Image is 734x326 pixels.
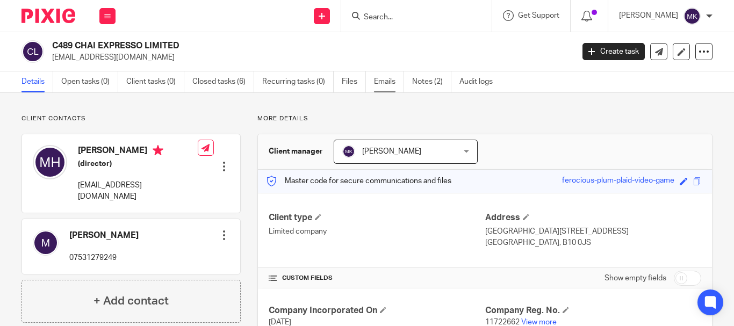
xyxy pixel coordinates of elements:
[257,114,713,123] p: More details
[21,71,53,92] a: Details
[485,237,701,248] p: [GEOGRAPHIC_DATA], B10 0JS
[266,176,451,186] p: Master code for secure communications and files
[52,52,566,63] p: [EMAIL_ADDRESS][DOMAIN_NAME]
[562,175,674,187] div: ferocious-plum-plaid-video-game
[269,146,323,157] h3: Client manager
[21,9,75,23] img: Pixie
[342,71,366,92] a: Files
[69,230,139,241] h4: [PERSON_NAME]
[363,13,459,23] input: Search
[61,71,118,92] a: Open tasks (0)
[33,230,59,256] img: svg%3E
[269,212,485,223] h4: Client type
[485,318,520,326] span: 11722662
[262,71,334,92] a: Recurring tasks (0)
[683,8,701,25] img: svg%3E
[192,71,254,92] a: Closed tasks (6)
[78,145,198,158] h4: [PERSON_NAME]
[78,180,198,202] p: [EMAIL_ADDRESS][DOMAIN_NAME]
[342,145,355,158] img: svg%3E
[485,226,701,237] p: [GEOGRAPHIC_DATA][STREET_ADDRESS]
[269,274,485,282] h4: CUSTOM FIELDS
[126,71,184,92] a: Client tasks (0)
[485,305,701,316] h4: Company Reg. No.
[619,10,678,21] p: [PERSON_NAME]
[69,252,139,263] p: 07531279249
[269,226,485,237] p: Limited company
[21,114,241,123] p: Client contacts
[518,12,559,19] span: Get Support
[582,43,645,60] a: Create task
[485,212,701,223] h4: Address
[78,158,198,169] h5: (director)
[269,305,485,316] h4: Company Incorporated On
[21,40,44,63] img: svg%3E
[412,71,451,92] a: Notes (2)
[362,148,421,155] span: [PERSON_NAME]
[459,71,501,92] a: Audit logs
[605,273,666,284] label: Show empty fields
[93,293,169,309] h4: + Add contact
[52,40,464,52] h2: C489 CHAI EXPRESSO LIMITED
[269,318,291,326] span: [DATE]
[521,318,557,326] a: View more
[153,145,163,156] i: Primary
[33,145,67,179] img: svg%3E
[374,71,404,92] a: Emails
